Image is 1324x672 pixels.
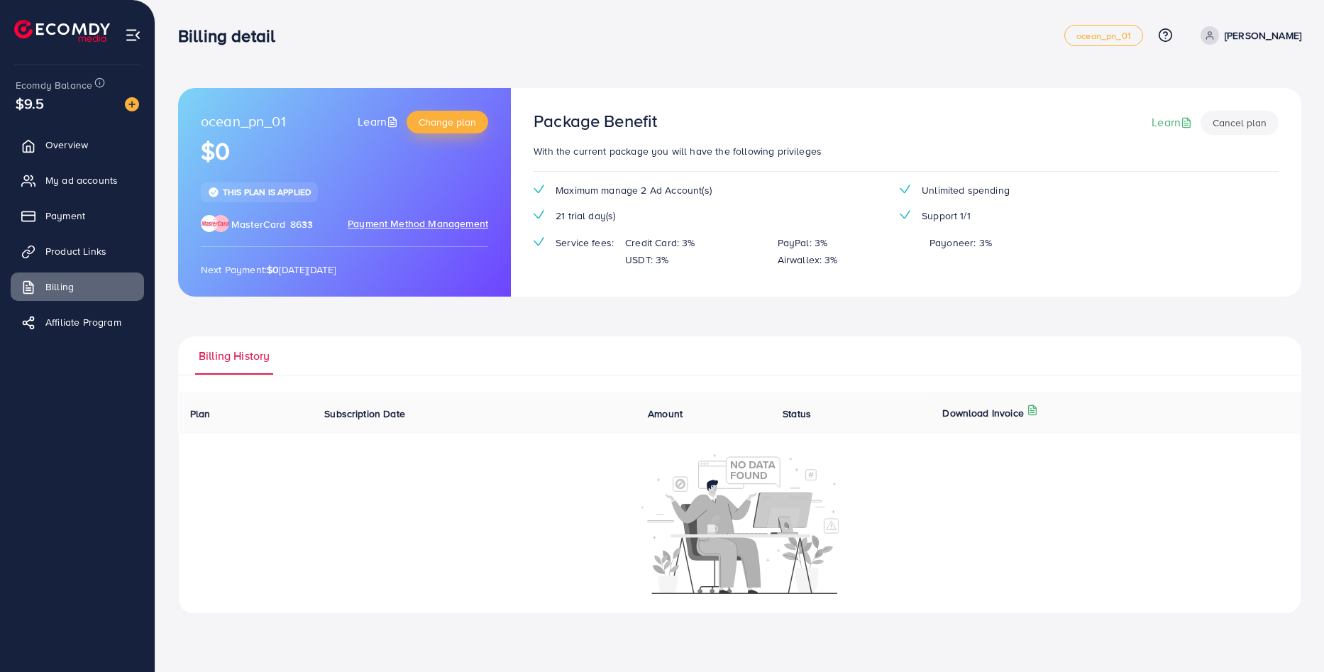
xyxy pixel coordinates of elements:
a: Learn [358,114,401,130]
a: [PERSON_NAME] [1195,26,1301,45]
span: MasterCard [231,217,286,231]
a: Overview [11,131,144,159]
h1: $0 [201,137,488,166]
a: ocean_pn_01 [1064,25,1143,46]
img: No account [641,452,839,594]
a: Learn [1152,114,1195,131]
p: Next Payment: [DATE][DATE] [201,261,488,278]
img: tick [900,210,910,219]
span: Change plan [419,115,476,129]
span: Service fees: [556,236,614,250]
span: ocean_pn_01 [1076,31,1131,40]
span: ocean_pn_01 [201,111,286,133]
span: Status [783,407,811,421]
a: Payment [11,202,144,230]
button: Cancel plan [1201,111,1279,135]
span: Payment Method Management [348,216,488,232]
span: Unlimited spending [922,183,1010,197]
span: $9.5 [16,93,45,114]
span: Amount [648,407,683,421]
img: logo [14,20,110,42]
img: tick [534,184,544,194]
p: PayPal: 3% [778,234,828,251]
p: USDT: 3% [625,251,668,268]
iframe: Chat [1264,608,1313,661]
a: My ad accounts [11,166,144,194]
span: Plan [190,407,211,421]
strong: $0 [267,263,279,277]
span: Overview [45,138,88,152]
p: Download Invoice [942,404,1024,422]
img: image [125,97,139,111]
span: Affiliate Program [45,315,121,329]
span: Maximum manage 2 Ad Account(s) [556,183,712,197]
span: 8633 [290,217,314,231]
span: This plan is applied [223,186,311,198]
img: tick [534,237,544,246]
span: Billing History [199,348,270,364]
img: tick [900,184,910,194]
p: With the current package you will have the following privileges [534,143,1279,160]
img: tick [534,210,544,219]
img: tick [208,187,219,198]
a: Billing [11,272,144,301]
span: My ad accounts [45,173,118,187]
span: Subscription Date [324,407,405,421]
span: Support 1/1 [922,209,971,223]
span: 21 trial day(s) [556,209,615,223]
img: menu [125,27,141,43]
button: Change plan [407,111,488,133]
h3: Package Benefit [534,111,657,131]
span: Payment [45,209,85,223]
p: [PERSON_NAME] [1225,27,1301,44]
p: Airwallex: 3% [778,251,838,268]
span: Product Links [45,244,106,258]
img: brand [201,215,229,232]
h3: Billing detail [178,26,287,46]
a: Product Links [11,237,144,265]
a: Affiliate Program [11,308,144,336]
p: Credit Card: 3% [625,234,695,251]
span: Ecomdy Balance [16,78,92,92]
span: Billing [45,280,74,294]
p: Payoneer: 3% [929,234,992,251]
